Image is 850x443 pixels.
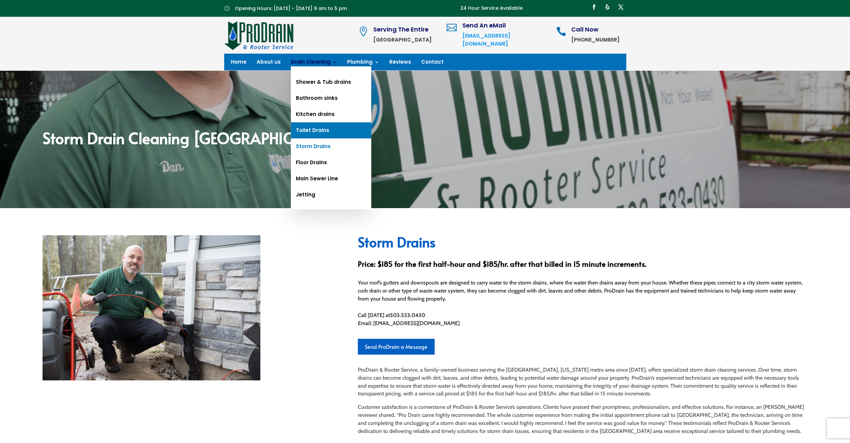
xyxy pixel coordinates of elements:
[231,60,247,67] a: Home
[43,130,807,149] h2: Storm Drain Cleaning [GEOGRAPHIC_DATA]
[291,60,337,67] a: Drain Cleaning
[358,235,808,252] h2: Storm Drains
[291,74,371,90] a: Shower & Tub drains
[358,279,808,303] p: Your roof’s gutters and downspouts are designed to carry water to the storm drains, where the wat...
[460,4,523,12] p: 24 Hour Service Available
[43,235,260,380] img: _MG_4137 copy
[257,60,281,67] a: About us
[291,106,371,122] a: Kitchen drains
[347,60,379,67] a: Plumbing
[421,60,444,67] a: Contact
[235,5,347,12] span: Opening Hours: [DATE] - [DATE] 9 am to 5 pm
[291,122,371,138] a: Toilet Drains
[615,2,626,12] a: Follow on X
[389,60,411,67] a: Reviews
[358,403,808,435] p: Customer satisfaction is a cornerstone of ProDrain & Rooter Service’s operations. Clients have pr...
[571,36,619,43] strong: [PHONE_NUMBER]
[224,6,230,11] span: }
[373,36,431,43] strong: [GEOGRAPHIC_DATA]
[462,21,506,29] span: Send An eMail
[358,260,808,271] h3: Price: $185 for the first half-hour and $185/hr. after that billed in 15 minute increments.
[358,312,390,318] span: Call [DATE] at
[390,312,425,318] strong: 503.533.0430
[589,2,599,12] a: Follow on Facebook
[556,26,566,37] span: 
[446,22,456,33] span: 
[358,26,368,37] span: 
[358,339,435,355] a: Send ProDrain a Message
[291,187,371,203] a: Jetting
[602,2,613,12] a: Follow on Yelp
[462,32,510,47] a: [EMAIL_ADDRESS][DOMAIN_NAME]
[291,138,371,154] a: Storm Drains
[373,25,428,34] span: Serving The Entire
[571,25,598,34] span: Call Now
[291,154,371,171] a: Floor Drains
[358,320,460,326] span: Email: [EMAIL_ADDRESS][DOMAIN_NAME]
[291,90,371,106] a: Bathroom sinks
[291,171,371,187] a: Main Sewer Line
[358,366,808,403] p: ProDrain & Rooter Service, a family-owned business serving the [GEOGRAPHIC_DATA], [US_STATE] metr...
[224,20,294,50] img: site-logo-100h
